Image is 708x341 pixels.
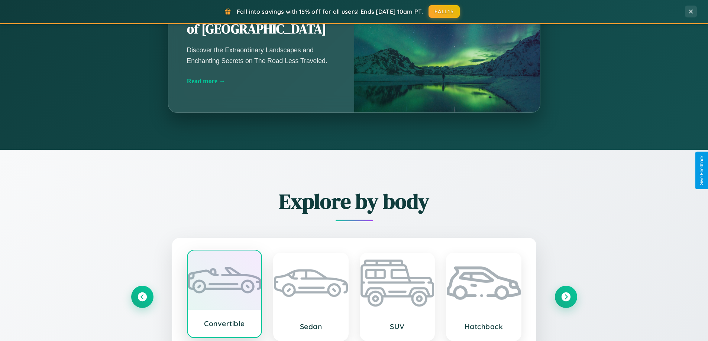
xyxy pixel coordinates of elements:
p: Discover the Extraordinary Landscapes and Enchanting Secrets on The Road Less Traveled. [187,45,336,66]
span: Fall into savings with 15% off for all users! Ends [DATE] 10am PT. [237,8,423,15]
h3: Convertible [195,319,254,328]
h2: Unearthing the Mystique of [GEOGRAPHIC_DATA] [187,4,336,38]
div: Read more → [187,77,336,85]
h3: Hatchback [454,322,513,331]
button: FALL15 [429,5,460,18]
div: Give Feedback [699,155,704,186]
h2: Explore by body [131,187,577,216]
h3: Sedan [281,322,340,331]
h3: SUV [368,322,427,331]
